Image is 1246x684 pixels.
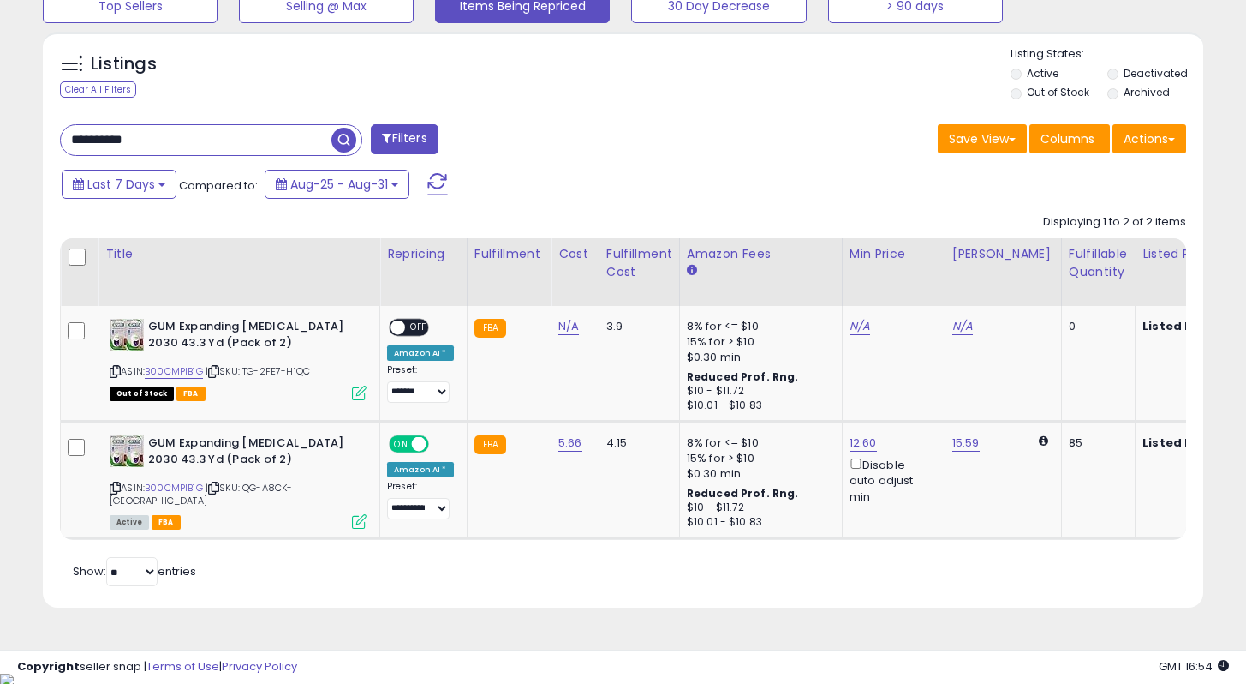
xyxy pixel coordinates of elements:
h5: Listings [91,52,157,76]
div: 8% for <= $10 [687,435,829,451]
div: Preset: [387,364,454,403]
span: All listings currently available for purchase on Amazon [110,515,149,530]
span: OFF [426,437,454,452]
span: FBA [152,515,181,530]
span: Last 7 Days [87,176,155,193]
span: Show: entries [73,563,196,579]
button: Last 7 Days [62,170,176,199]
div: Cost [558,245,592,263]
div: ASIN: [110,435,367,527]
p: Listing States: [1011,46,1203,63]
div: Preset: [387,481,454,519]
b: GUM Expanding [MEDICAL_DATA] 2030 43.3 Yd (Pack of 2) [148,435,356,471]
a: 12.60 [850,435,877,452]
div: $10.01 - $10.83 [687,399,829,413]
div: $10.01 - $10.83 [687,515,829,530]
label: Archived [1124,85,1170,99]
button: Columns [1029,124,1110,153]
div: Fulfillment Cost [606,245,672,281]
div: 4.15 [606,435,666,451]
label: Out of Stock [1027,85,1089,99]
button: Actions [1112,124,1186,153]
span: OFF [405,321,432,335]
span: Compared to: [179,177,258,194]
div: ASIN: [110,319,367,399]
div: Amazon Fees [687,245,835,263]
div: Min Price [850,245,938,263]
div: 15% for > $10 [687,334,829,350]
span: ON [390,437,412,452]
span: FBA [176,387,206,401]
div: seller snap | | [17,659,297,675]
b: Listed Price: [1142,318,1220,334]
div: Repricing [387,245,460,263]
div: $10 - $11.72 [687,384,829,399]
b: GUM Expanding [MEDICAL_DATA] 2030 43.3 Yd (Pack of 2) [148,319,356,355]
div: 15% for > $10 [687,451,829,466]
span: | SKU: QG-A8CK-[GEOGRAPHIC_DATA] [110,481,292,507]
div: Fulfillment [474,245,544,263]
div: 8% for <= $10 [687,319,829,334]
img: 51vfC4dVmHL._SL40_.jpg [110,319,144,351]
label: Deactivated [1124,66,1188,81]
div: 0 [1069,319,1122,334]
strong: Copyright [17,658,80,675]
span: Aug-25 - Aug-31 [290,176,388,193]
button: Aug-25 - Aug-31 [265,170,409,199]
button: Save View [938,124,1027,153]
div: Displaying 1 to 2 of 2 items [1043,214,1186,231]
label: Active [1027,66,1058,81]
b: Reduced Prof. Rng. [687,486,799,501]
div: Amazon AI * [387,345,454,361]
a: N/A [952,318,973,335]
a: Privacy Policy [222,658,297,675]
span: | SKU: TG-2FE7-H1QC [206,364,310,378]
div: $0.30 min [687,466,829,482]
div: 85 [1069,435,1122,451]
div: Title [105,245,373,263]
div: [PERSON_NAME] [952,245,1054,263]
a: 15.59 [952,435,980,452]
div: $10 - $11.72 [687,501,829,515]
small: Amazon Fees. [687,263,697,279]
div: Amazon AI * [387,462,454,477]
span: All listings that are currently out of stock and unavailable for purchase on Amazon [110,387,174,401]
b: Reduced Prof. Rng. [687,369,799,384]
a: 5.66 [558,435,582,452]
a: Terms of Use [146,658,219,675]
div: Disable auto adjust min [850,455,932,505]
span: 2025-09-8 16:54 GMT [1159,658,1229,675]
button: Filters [371,124,438,154]
div: 3.9 [606,319,666,334]
b: Listed Price: [1142,435,1220,451]
small: FBA [474,435,506,454]
span: Columns [1040,130,1094,147]
img: 51vfC4dVmHL._SL40_.jpg [110,435,144,467]
div: Fulfillable Quantity [1069,245,1128,281]
a: N/A [850,318,870,335]
div: $0.30 min [687,350,829,365]
a: B00CMPIB1G [145,364,203,379]
a: B00CMPIB1G [145,481,203,495]
div: Clear All Filters [60,81,136,98]
a: N/A [558,318,579,335]
small: FBA [474,319,506,338]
